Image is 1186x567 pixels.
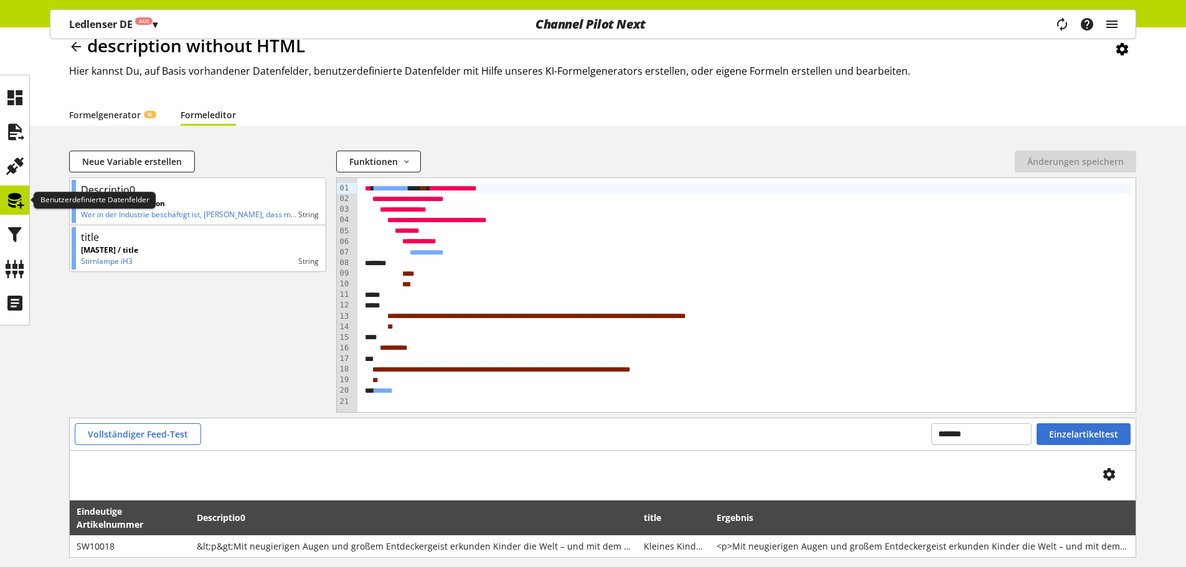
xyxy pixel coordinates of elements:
div: 10 [337,279,351,289]
div: 03 [337,204,351,215]
span: Ergebnis [717,511,753,524]
div: 11 [337,289,351,300]
span: Vollständiger Feed-Test [88,428,188,441]
div: 19 [337,375,351,385]
span: SW10018 [77,540,184,553]
span: Descriptio0 [197,511,245,524]
div: 17 [337,354,351,364]
span: KI [148,111,153,118]
div: 02 [337,194,351,204]
div: String [138,256,319,267]
div: Benutzerdefinierte Datenfelder [34,192,156,209]
div: 18 [337,364,351,375]
div: 08 [337,258,351,268]
span: Neue Variable erstellen [82,155,182,168]
div: 13 [337,311,351,322]
span: &lt;p&gt;Mit neugierigen Augen und großem Entdeckergeist erkunden Kinder die Welt – und mit dem p... [197,540,631,553]
div: String [298,209,319,220]
div: 04 [337,215,351,225]
div: 15 [337,332,351,343]
button: Neue Variable erstellen [69,151,195,172]
p: Stirnlampe iH3 [81,256,138,267]
div: 21 [337,396,351,407]
button: Änderungen speichern [1015,151,1136,172]
span: Eindeutige Artikelnummer [77,505,156,531]
div: 09 [337,268,351,279]
nav: main navigation [50,9,1136,39]
div: 16 [337,343,351,354]
p: Ledlenser DE [69,17,158,32]
div: 14 [337,322,351,332]
button: Funktionen [336,151,421,172]
span: Einzelartikeltest [1049,428,1118,441]
div: title [81,230,99,245]
p: Wer in der Industrie beschäftigt ist, weiß, dass man sich immer wieder neuen, unerwarteten Heraus... [81,209,298,220]
span: <p>Mit neugierigen Augen und großem Entdeckergeist erkunden Kinder die Welt – und mit dem passend... [717,540,1129,553]
span: Änderungen speichern [1027,155,1124,168]
span: Funktionen [349,155,398,168]
div: 06 [337,237,351,247]
div: 01 [337,183,351,194]
h2: Hier kannst Du, auf Basis vorhandener Datenfelder, benutzerdefinierte Datenfelder mit Hilfe unser... [69,63,1136,78]
a: Formeleditor [181,108,236,121]
span: title [644,511,661,524]
button: Einzelartikeltest [1037,423,1131,445]
span: description without HTML [87,34,305,57]
div: Descriptio0 [81,182,135,197]
span: ▾ [153,17,158,31]
span: Kleines Kinderlampen-Set [644,540,703,553]
a: FormelgeneratorKI [69,108,156,121]
button: Vollständiger Feed-Test [75,423,201,445]
div: 05 [337,226,351,237]
div: 20 [337,385,351,396]
p: [MASTER] / title [81,245,138,256]
span: Aus [139,17,149,25]
div: 12 [337,300,351,311]
p: [MASTER] / description [81,198,298,209]
div: 07 [337,247,351,258]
